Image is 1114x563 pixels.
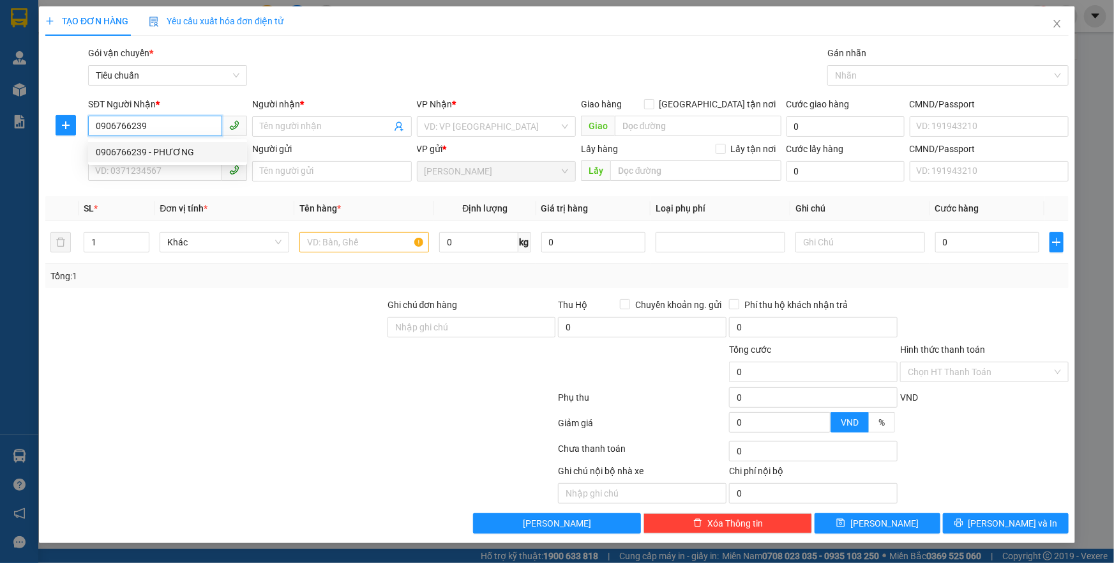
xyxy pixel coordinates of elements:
span: ĐC: Ngã 3 Easim ,[GEOGRAPHIC_DATA] [5,61,69,73]
span: plus [56,120,75,130]
span: Lấy hàng [581,144,618,154]
div: Tổng: 1 [50,269,430,283]
span: close [1052,19,1062,29]
span: printer [954,518,963,528]
div: Chưa thanh toán [557,442,728,464]
input: Ghi Chú [795,232,925,252]
span: Giá trị hàng [541,203,589,213]
input: Ghi chú đơn hàng [388,317,556,337]
span: phone [229,120,239,130]
span: % [878,417,885,428]
span: Tên hàng [299,203,341,213]
span: [PERSON_NAME] [850,516,919,530]
span: ---------------------------------------------- [27,88,164,98]
span: Chuyển khoản ng. gửi [630,298,726,312]
span: ĐC: 266 Đồng Đen, P10, Q TB [97,65,181,71]
button: plus [1050,232,1064,252]
span: Lấy tận nơi [726,142,781,156]
span: VP Nhận [417,99,453,109]
span: CTY TNHH DLVT TIẾN OANH [47,7,179,19]
span: Xóa Thông tin [707,516,763,530]
div: CMND/Passport [910,97,1069,111]
div: 0906766239 - PHƯƠNG [88,142,247,162]
input: Cước giao hàng [787,116,905,137]
span: Đơn vị tính [160,203,207,213]
label: Hình thức thanh toán [900,344,985,355]
button: [PERSON_NAME] [473,513,642,534]
span: plus [1050,237,1063,247]
label: Cước giao hàng [787,99,850,109]
span: Giao [581,116,615,136]
span: [PERSON_NAME] [523,516,591,530]
button: printer[PERSON_NAME] và In [943,513,1069,534]
button: delete [50,232,71,252]
span: ĐT:0905 22 58 58 [5,77,52,83]
span: Lấy [581,160,610,181]
div: 0906766239 - PHƯƠNG [96,145,239,159]
span: [GEOGRAPHIC_DATA] tận nơi [654,97,781,111]
input: Nhập ghi chú [558,483,726,504]
span: ĐT: 0935 882 082 [97,77,144,83]
div: Người nhận [252,97,411,111]
span: [PERSON_NAME] và In [968,516,1058,530]
span: Thu Hộ [558,300,587,310]
div: Ghi chú nội bộ nhà xe [558,464,726,483]
span: Gói vận chuyển [88,48,153,58]
span: Cước hàng [935,203,979,213]
span: Yêu cầu xuất hóa đơn điện tử [149,16,283,26]
button: Close [1039,6,1075,42]
label: Ghi chú đơn hàng [388,300,458,310]
span: user-add [394,121,404,132]
div: VP gửi [417,142,576,156]
label: Gán nhãn [827,48,866,58]
input: Dọc đường [610,160,781,181]
button: plus [56,115,76,135]
span: Tiêu chuẩn [96,66,239,85]
span: VND [841,417,859,428]
th: Ghi chú [790,196,930,221]
span: Khác [167,233,282,252]
label: Cước lấy hàng [787,144,844,154]
input: Dọc đường [615,116,781,136]
span: Cư Kuin [425,162,568,181]
img: logo [5,8,37,40]
span: Tổng cước [729,344,771,355]
div: Phụ thu [557,390,728,413]
strong: NHẬN HÀNG NHANH - GIAO TỐC HÀNH [50,21,177,29]
span: VP Gửi: [PERSON_NAME] [5,49,79,56]
input: 0 [541,232,645,252]
div: Chi phí nội bộ [729,464,898,483]
div: Người gửi [252,142,411,156]
span: Giao hàng [581,99,622,109]
span: VP Nhận: [GEOGRAPHIC_DATA] [97,46,161,59]
span: Phí thu hộ khách nhận trả [739,298,853,312]
span: plus [45,17,54,26]
span: SL [84,203,94,213]
input: VD: Bàn, Ghế [299,232,429,252]
div: CMND/Passport [910,142,1069,156]
span: save [836,518,845,528]
span: TẠO ĐƠN HÀNG [45,16,128,26]
span: delete [693,518,702,528]
span: VND [900,392,918,403]
div: SĐT Người Nhận [88,97,247,111]
strong: 1900 633 614 [86,31,140,41]
span: kg [518,232,531,252]
div: Giảm giá [557,416,728,438]
span: Định lượng [462,203,508,213]
img: icon [149,17,159,27]
span: phone [229,165,239,175]
button: save[PERSON_NAME] [815,513,940,534]
th: Loại phụ phí [651,196,790,221]
button: deleteXóa Thông tin [644,513,812,534]
input: Cước lấy hàng [787,161,905,181]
